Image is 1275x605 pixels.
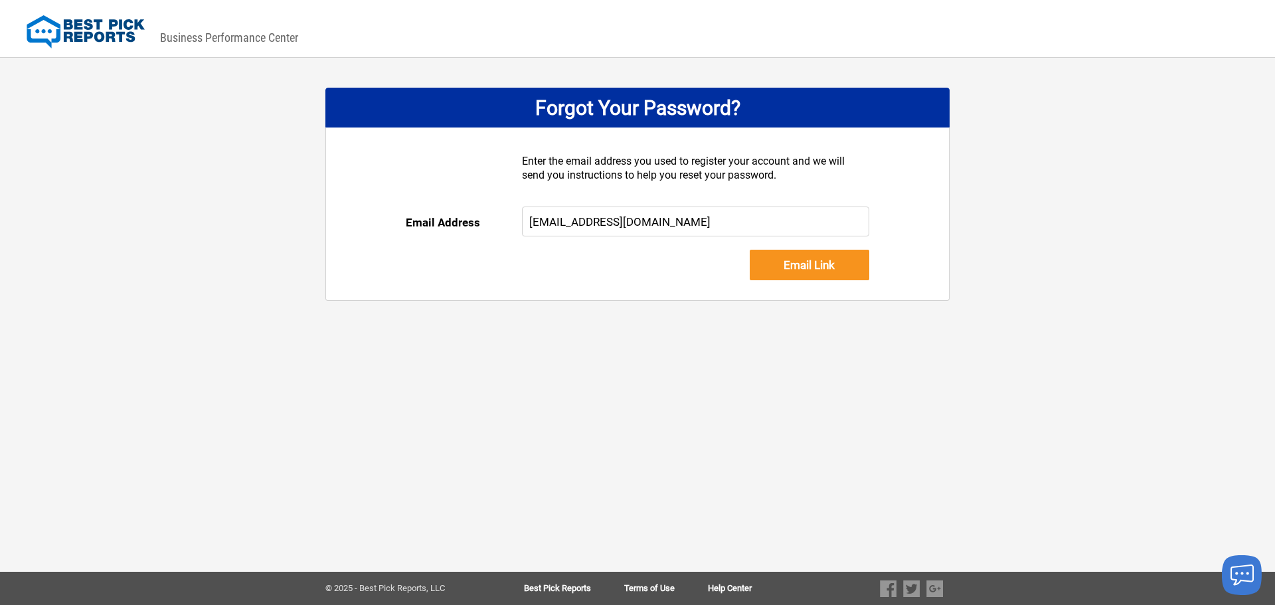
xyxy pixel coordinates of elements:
[1222,555,1262,595] button: Launch chat
[325,584,481,593] div: © 2025 - Best Pick Reports, LLC
[708,584,752,593] a: Help Center
[624,584,708,593] a: Terms of Use
[522,154,870,207] div: Enter the email address you used to register your account and we will send you instructions to he...
[325,88,950,128] div: Forgot Your Password?
[750,250,869,280] input: Email Link
[524,584,624,593] a: Best Pick Reports
[406,207,522,238] div: Email Address
[27,15,145,48] img: Best Pick Reports Logo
